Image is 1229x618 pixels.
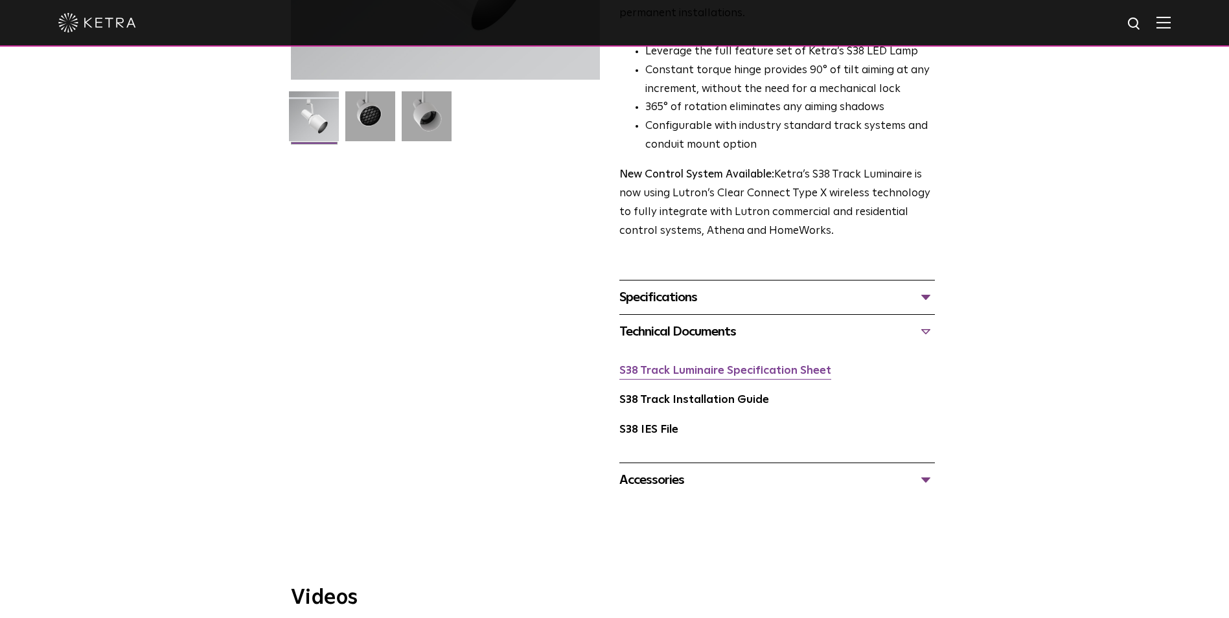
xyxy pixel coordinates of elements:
div: Accessories [619,470,935,490]
img: Hamburger%20Nav.svg [1156,16,1171,29]
li: Constant torque hinge provides 90° of tilt aiming at any increment, without the need for a mechan... [645,62,935,99]
a: S38 Track Luminaire Specification Sheet [619,365,831,376]
a: S38 Track Installation Guide [619,395,769,406]
img: 9e3d97bd0cf938513d6e [402,91,452,151]
img: S38-Track-Luminaire-2021-Web-Square [289,91,339,151]
h3: Videos [291,588,939,608]
img: 3b1b0dc7630e9da69e6b [345,91,395,151]
img: search icon [1127,16,1143,32]
p: Ketra’s S38 Track Luminaire is now using Lutron’s Clear Connect Type X wireless technology to ful... [619,166,935,241]
div: Technical Documents [619,321,935,342]
strong: New Control System Available: [619,169,774,180]
li: 365° of rotation eliminates any aiming shadows [645,98,935,117]
li: Configurable with industry standard track systems and conduit mount option [645,117,935,155]
div: Specifications [619,287,935,308]
img: ketra-logo-2019-white [58,13,136,32]
li: Leverage the full feature set of Ketra’s S38 LED Lamp [645,43,935,62]
a: S38 IES File [619,424,678,435]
